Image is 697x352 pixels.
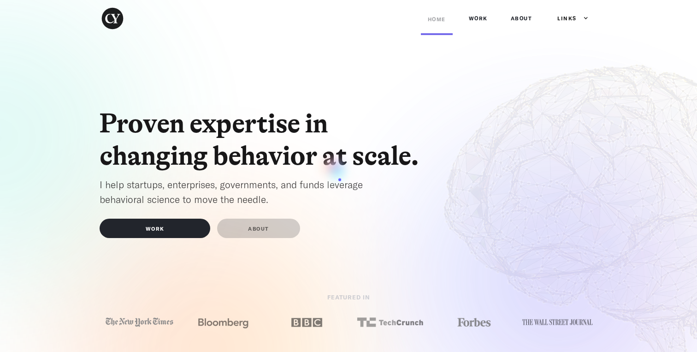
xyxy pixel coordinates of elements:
[233,292,464,307] p: FEATURED IN
[421,6,453,35] a: Home
[557,14,577,23] div: Links
[462,5,495,32] a: Work
[217,219,300,238] a: ABOUT
[100,219,210,238] a: WORK
[504,5,539,32] a: ABOUT
[100,107,431,173] h1: Proven expertise in changing behavior at scale.
[548,5,588,32] div: Links
[100,6,137,31] a: home
[100,177,395,207] p: I help startups, enterprises, governments, and funds leverage behavioral science to move the needle.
